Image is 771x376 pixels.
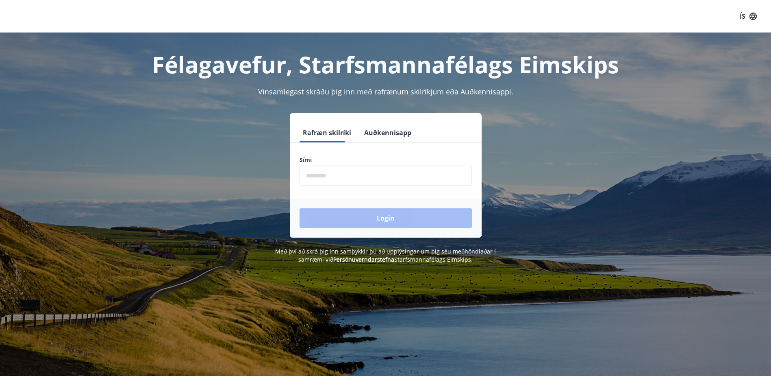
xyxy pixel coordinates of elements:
button: Auðkennisapp [361,123,415,142]
button: ÍS [735,9,761,24]
button: Rafræn skilríki [300,123,354,142]
span: Með því að skrá þig inn samþykkir þú að upplýsingar um þig séu meðhöndlaðar í samræmi við Starfsm... [275,247,496,263]
label: Sími [300,156,472,164]
a: Persónuverndarstefna [333,256,394,263]
h1: Félagavefur, Starfsmannafélags Eimskips [103,49,669,80]
span: Vinsamlegast skráðu þig inn með rafrænum skilríkjum eða Auðkennisappi. [258,87,513,96]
